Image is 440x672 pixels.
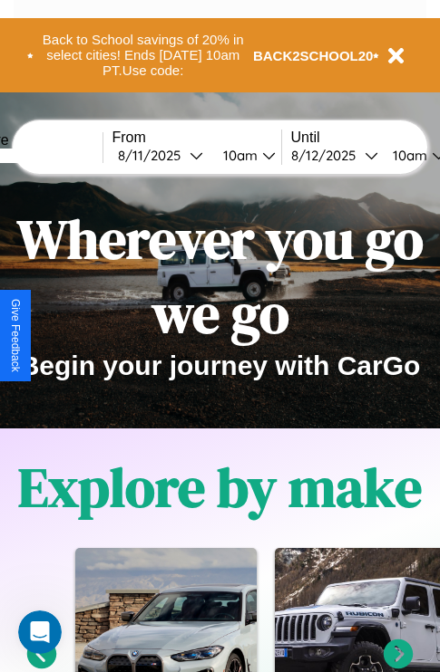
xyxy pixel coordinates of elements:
[291,147,365,164] div: 8 / 12 / 2025
[384,147,432,164] div: 10am
[112,146,209,165] button: 8/11/2025
[34,27,253,83] button: Back to School savings of 20% in select cities! Ends [DATE] 10am PT.Use code:
[118,147,190,164] div: 8 / 11 / 2025
[18,610,62,654] iframe: Intercom live chat
[209,146,281,165] button: 10am
[18,450,422,524] h1: Explore by make
[253,48,374,63] b: BACK2SCHOOL20
[112,130,281,146] label: From
[9,299,22,372] div: Give Feedback
[214,147,262,164] div: 10am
